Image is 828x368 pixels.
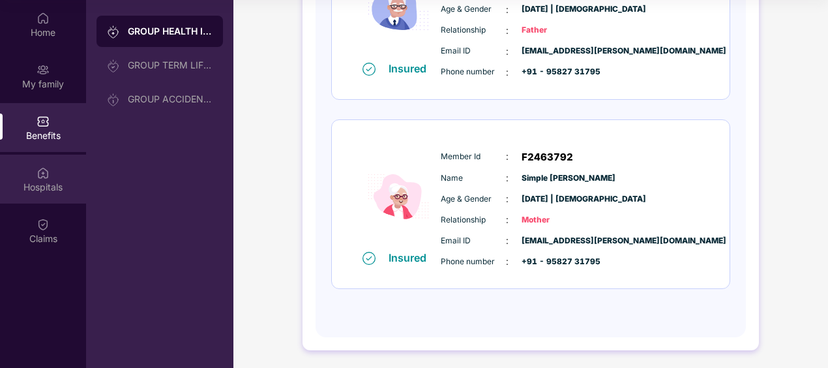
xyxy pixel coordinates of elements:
span: [DATE] | [DEMOGRAPHIC_DATA] [522,193,587,206]
span: Father [522,24,587,37]
img: svg+xml;base64,PHN2ZyBpZD0iQmVuZWZpdHMiIHhtbG5zPSJodHRwOi8vd3d3LnczLm9yZy8yMDAwL3N2ZyIgd2lkdGg9Ij... [37,115,50,128]
span: F2463792 [522,149,573,165]
span: : [506,149,509,164]
span: Age & Gender [441,3,506,16]
span: Member Id [441,151,506,163]
span: +91 - 95827 31795 [522,66,587,78]
img: svg+xml;base64,PHN2ZyB3aWR0aD0iMjAiIGhlaWdodD0iMjAiIHZpZXdCb3g9IjAgMCAyMCAyMCIgZmlsbD0ibm9uZSIgeG... [107,59,120,72]
span: +91 - 95827 31795 [522,256,587,268]
span: [EMAIL_ADDRESS][PERSON_NAME][DOMAIN_NAME] [522,45,587,57]
img: svg+xml;base64,PHN2ZyBpZD0iSG9tZSIgeG1sbnM9Imh0dHA6Ly93d3cudzMub3JnLzIwMDAvc3ZnIiB3aWR0aD0iMjAiIG... [37,12,50,25]
span: Phone number [441,66,506,78]
span: : [506,44,509,59]
span: Phone number [441,256,506,268]
span: : [506,3,509,17]
div: GROUP TERM LIFE INSURANCE [128,60,213,70]
img: svg+xml;base64,PHN2ZyBpZD0iSG9zcGl0YWxzIiB4bWxucz0iaHR0cDovL3d3dy53My5vcmcvMjAwMC9zdmciIHdpZHRoPS... [37,166,50,179]
span: : [506,65,509,80]
span: : [506,171,509,185]
span: [DATE] | [DEMOGRAPHIC_DATA] [522,3,587,16]
span: Relationship [441,214,506,226]
img: svg+xml;base64,PHN2ZyB3aWR0aD0iMjAiIGhlaWdodD0iMjAiIHZpZXdCb3g9IjAgMCAyMCAyMCIgZmlsbD0ibm9uZSIgeG... [107,25,120,38]
span: : [506,254,509,269]
span: : [506,213,509,227]
span: Mother [522,214,587,226]
img: svg+xml;base64,PHN2ZyB4bWxucz0iaHR0cDovL3d3dy53My5vcmcvMjAwMC9zdmciIHdpZHRoPSIxNiIgaGVpZ2h0PSIxNi... [362,252,376,265]
div: Insured [389,62,434,75]
img: svg+xml;base64,PHN2ZyBpZD0iQ2xhaW0iIHhtbG5zPSJodHRwOi8vd3d3LnczLm9yZy8yMDAwL3N2ZyIgd2lkdGg9IjIwIi... [37,218,50,231]
span: : [506,23,509,38]
span: : [506,234,509,248]
span: Simple [PERSON_NAME] [522,172,587,185]
span: Relationship [441,24,506,37]
span: Email ID [441,45,506,57]
span: : [506,192,509,206]
div: GROUP ACCIDENTAL INSURANCE [128,94,213,104]
span: Age & Gender [441,193,506,206]
img: icon [359,143,437,251]
div: Insured [389,251,434,264]
div: GROUP HEALTH INSURANCE [128,25,213,38]
span: [EMAIL_ADDRESS][PERSON_NAME][DOMAIN_NAME] [522,235,587,247]
span: Email ID [441,235,506,247]
span: Name [441,172,506,185]
img: svg+xml;base64,PHN2ZyB3aWR0aD0iMjAiIGhlaWdodD0iMjAiIHZpZXdCb3g9IjAgMCAyMCAyMCIgZmlsbD0ibm9uZSIgeG... [107,93,120,106]
img: svg+xml;base64,PHN2ZyB4bWxucz0iaHR0cDovL3d3dy53My5vcmcvMjAwMC9zdmciIHdpZHRoPSIxNiIgaGVpZ2h0PSIxNi... [362,63,376,76]
img: svg+xml;base64,PHN2ZyB3aWR0aD0iMjAiIGhlaWdodD0iMjAiIHZpZXdCb3g9IjAgMCAyMCAyMCIgZmlsbD0ibm9uZSIgeG... [37,63,50,76]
